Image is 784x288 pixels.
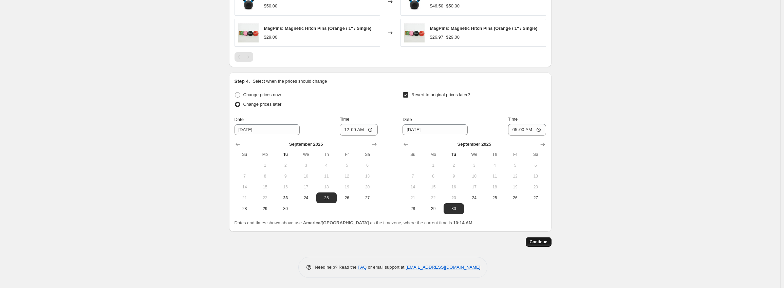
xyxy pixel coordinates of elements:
[446,163,461,168] span: 2
[487,152,502,157] span: Th
[426,152,441,157] span: Mo
[505,149,525,160] th: Friday
[528,195,543,201] span: 27
[446,34,460,41] strike: $29.00
[339,195,354,201] span: 26
[530,239,547,245] span: Continue
[508,152,523,157] span: Fr
[298,184,313,190] span: 17
[446,195,461,201] span: 23
[444,182,464,192] button: Tuesday September 16 2025
[337,160,357,171] button: Friday September 5 2025
[237,173,252,179] span: 7
[401,140,411,149] button: Show previous month, August 2025
[403,149,423,160] th: Sunday
[278,173,293,179] span: 9
[235,117,244,122] span: Date
[405,173,420,179] span: 7
[339,152,354,157] span: Fr
[446,3,460,9] strike: $50.00
[403,182,423,192] button: Sunday September 14 2025
[426,206,441,211] span: 29
[404,23,425,43] img: Strong-AF-Magpins-Fringe-Sport-604370226_80x.jpg
[403,171,423,182] button: Sunday September 7 2025
[319,173,334,179] span: 11
[357,192,377,203] button: Saturday September 27 2025
[357,160,377,171] button: Saturday September 6 2025
[525,160,546,171] button: Saturday September 6 2025
[430,26,538,31] span: MagPins: Magnetic Hitch Pins (Orange / 1" / Single)
[360,163,375,168] span: 6
[316,171,337,182] button: Thursday September 11 2025
[370,140,379,149] button: Show next month, October 2025
[508,195,523,201] span: 26
[319,152,334,157] span: Th
[487,195,502,201] span: 25
[303,220,369,225] b: America/[GEOGRAPHIC_DATA]
[316,160,337,171] button: Thursday September 4 2025
[508,163,523,168] span: 5
[446,152,461,157] span: Tu
[360,195,375,201] span: 27
[405,184,420,190] span: 14
[505,171,525,182] button: Friday September 12 2025
[275,171,296,182] button: Tuesday September 9 2025
[484,160,505,171] button: Thursday September 4 2025
[296,182,316,192] button: Wednesday September 17 2025
[233,140,243,149] button: Show previous month, August 2025
[278,163,293,168] span: 2
[508,124,546,136] input: 12:00
[528,152,543,157] span: Sa
[235,124,300,135] input: 9/23/2025
[528,163,543,168] span: 6
[467,184,482,190] span: 17
[258,195,273,201] span: 22
[278,152,293,157] span: Tu
[264,3,278,9] div: $50.00
[508,117,518,122] span: Time
[235,192,255,203] button: Sunday September 21 2025
[258,173,273,179] span: 8
[487,163,502,168] span: 4
[446,184,461,190] span: 16
[403,117,412,122] span: Date
[430,3,444,9] div: $46.50
[258,184,273,190] span: 15
[316,182,337,192] button: Thursday September 18 2025
[258,206,273,211] span: 29
[298,163,313,168] span: 3
[528,184,543,190] span: 20
[505,192,525,203] button: Friday September 26 2025
[423,149,444,160] th: Monday
[444,160,464,171] button: Tuesday September 2 2025
[464,182,484,192] button: Wednesday September 17 2025
[238,23,259,43] img: Strong-AF-Magpins-Fringe-Sport-604370226_80x.jpg
[467,163,482,168] span: 3
[255,171,275,182] button: Monday September 8 2025
[444,149,464,160] th: Tuesday
[296,149,316,160] th: Wednesday
[235,149,255,160] th: Sunday
[430,34,444,41] div: $26.97
[367,265,406,270] span: or email support at
[528,173,543,179] span: 13
[339,163,354,168] span: 5
[253,78,327,85] p: Select when the prices should change
[487,184,502,190] span: 18
[235,171,255,182] button: Sunday September 7 2025
[298,152,313,157] span: We
[505,182,525,192] button: Friday September 19 2025
[337,182,357,192] button: Friday September 19 2025
[235,182,255,192] button: Sunday September 14 2025
[444,171,464,182] button: Tuesday September 9 2025
[526,237,552,247] button: Continue
[315,265,358,270] span: Need help? Read the
[255,192,275,203] button: Monday September 22 2025
[278,195,293,201] span: 23
[275,203,296,214] button: Tuesday September 30 2025
[235,78,250,85] h2: Step 4.
[464,149,484,160] th: Wednesday
[237,184,252,190] span: 14
[508,184,523,190] span: 19
[296,192,316,203] button: Wednesday September 24 2025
